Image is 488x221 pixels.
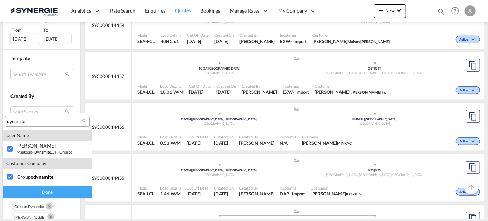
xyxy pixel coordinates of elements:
small: | groupe [58,150,88,154]
div: marc Sutton [17,143,72,149]
span: dynamite [34,150,51,154]
span: dynamite [33,174,53,180]
small: msutton@ .ca [17,150,57,154]
input: Search Customer Details [7,119,82,125]
div: groupe <span class="highlightedText">dynamite</span> [17,174,72,180]
div: Done [3,186,92,198]
md-icon: icon-magnify [82,118,87,123]
div: user name [3,130,92,141]
div: customer company [3,158,92,169]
